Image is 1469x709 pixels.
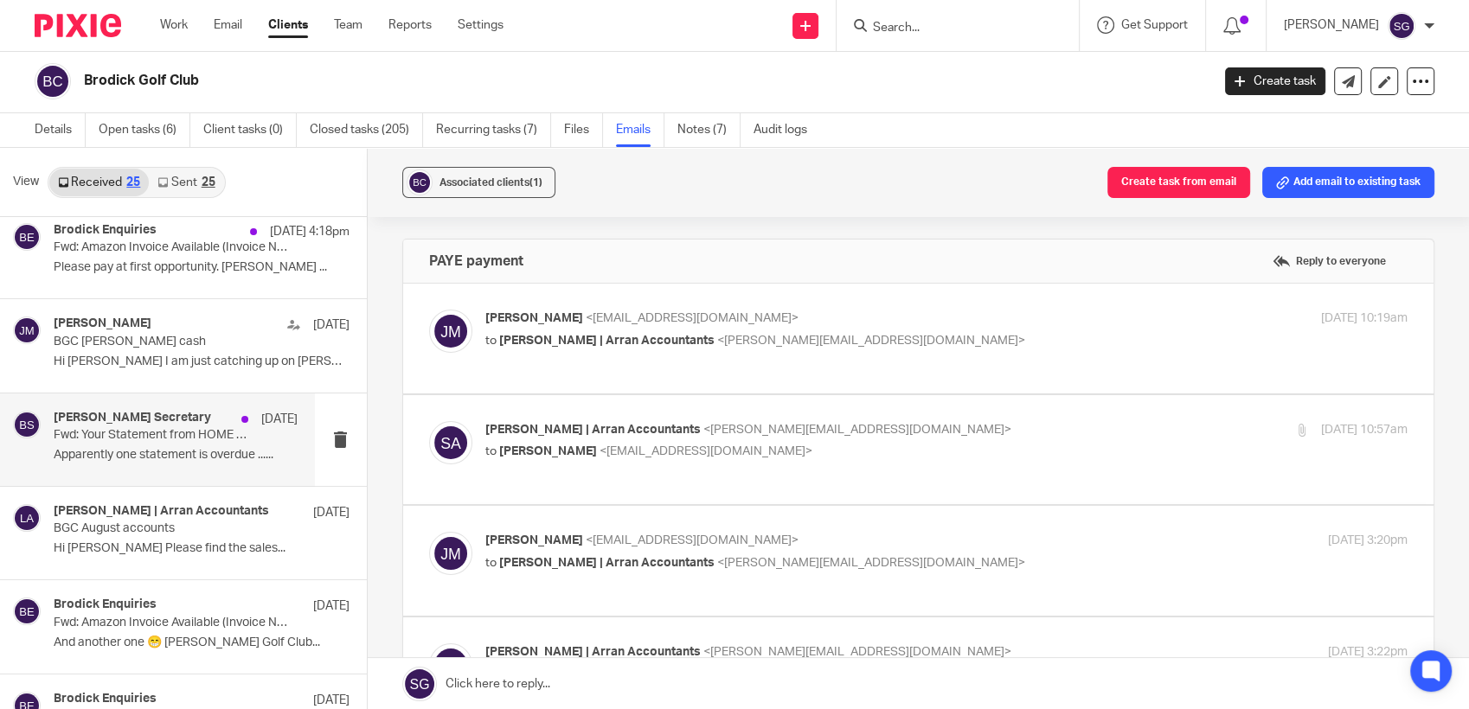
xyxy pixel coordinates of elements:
span: View [13,173,39,191]
span: [PERSON_NAME] | Arran Accountants [485,424,701,436]
h4: [PERSON_NAME] | Arran Accountants [54,504,269,519]
img: svg%3E [429,532,472,575]
h4: [PERSON_NAME] Secretary [54,411,211,425]
a: Client tasks (0) [203,113,297,147]
img: svg%3E [407,169,433,195]
a: Work [160,16,188,34]
a: Create task [1225,67,1325,95]
img: svg%3E [1388,12,1415,40]
p: [DATE] [313,316,350,334]
div: 25 [126,176,140,188]
button: Create task from email [1107,167,1250,198]
a: Settings [458,16,504,34]
a: Received25 [49,169,149,196]
a: Clients [268,16,308,34]
p: Please pay at first opportunity. [PERSON_NAME] ... [54,260,350,275]
p: [DATE] [313,692,350,709]
p: [DATE] 4:18pm [270,223,350,240]
a: Emails [616,113,664,147]
input: Search [871,21,1027,36]
img: svg%3E [13,223,41,251]
a: Audit logs [754,113,820,147]
span: <[PERSON_NAME][EMAIL_ADDRESS][DOMAIN_NAME]> [703,646,1011,658]
a: Recurring tasks (7) [436,113,551,147]
button: Associated clients(1) [402,167,555,198]
h4: Brodick Enquiries [54,597,157,612]
div: 25 [202,176,215,188]
p: Fwd: Amazon Invoice Available (Invoice No. GB5000M0MQJ6XI) [54,616,290,630]
span: Associated clients [439,177,542,188]
span: [PERSON_NAME] | Arran Accountants [485,646,701,658]
p: Hi [PERSON_NAME] Please find the sales... [54,541,350,556]
p: And another one 😁 [PERSON_NAME] Golf Club... [54,636,350,650]
span: (1) [529,177,542,188]
p: Fwd: Your Statement from HOME HARDWARE ARRAN LTD [54,428,248,443]
p: Apparently one statement is overdue ...... [54,448,298,463]
span: <[EMAIL_ADDRESS][DOMAIN_NAME]> [586,312,799,324]
a: Team [334,16,362,34]
img: svg%3E [35,63,71,99]
p: [DATE] 3:20pm [1328,532,1408,550]
span: to [485,557,497,569]
p: BGC August accounts [54,521,290,536]
h2: Brodick Golf Club [84,72,976,90]
img: svg%3E [13,316,41,344]
p: Hi [PERSON_NAME] I am just catching up on [PERSON_NAME]... [54,354,350,369]
p: [DATE] 10:19am [1321,310,1408,328]
a: Files [564,113,603,147]
img: svg%3E [429,310,472,353]
span: <[PERSON_NAME][EMAIL_ADDRESS][DOMAIN_NAME]> [717,557,1025,569]
label: Reply to everyone [1268,248,1390,274]
p: Fwd: Amazon Invoice Available (Invoice No. GB51XDVDABEY) [54,240,290,255]
span: [PERSON_NAME] [485,534,583,546]
span: [PERSON_NAME] [499,445,597,457]
a: Open tasks (6) [99,113,190,147]
span: to [485,445,497,457]
span: <[PERSON_NAME][EMAIL_ADDRESS][DOMAIN_NAME]> [717,335,1025,347]
button: Add email to existing task [1262,167,1434,198]
a: Email [214,16,242,34]
p: [DATE] 10:57am [1321,421,1408,439]
span: [PERSON_NAME] | Arran Accountants [499,557,715,569]
p: [DATE] [313,504,350,521]
a: Details [35,113,86,147]
h4: [PERSON_NAME] [54,316,151,331]
span: <[EMAIL_ADDRESS][DOMAIN_NAME]> [586,534,799,546]
p: BGC [PERSON_NAME] cash [54,335,290,349]
p: [DATE] [313,597,350,615]
a: Reports [388,16,432,34]
a: Notes (7) [677,113,741,147]
p: [PERSON_NAME] [1284,16,1379,34]
span: Get Support [1121,19,1188,31]
h4: PAYE payment [429,252,523,270]
h4: Brodick Enquiries [54,223,157,238]
img: svg%3E [429,643,472,687]
p: [DATE] 3:22pm [1328,643,1408,661]
h4: Brodick Enquiries [54,692,157,706]
span: <[PERSON_NAME][EMAIL_ADDRESS][DOMAIN_NAME]> [703,424,1011,436]
span: to [485,335,497,347]
img: Pixie [35,14,121,37]
span: [PERSON_NAME] [485,312,583,324]
span: [PERSON_NAME] | Arran Accountants [499,335,715,347]
a: Closed tasks (205) [310,113,423,147]
a: Sent25 [149,169,223,196]
img: svg%3E [13,504,41,532]
span: <[EMAIL_ADDRESS][DOMAIN_NAME]> [600,445,812,457]
p: [DATE] [261,411,298,428]
img: svg%3E [13,411,41,438]
img: svg%3E [429,421,472,464]
img: svg%3E [13,597,41,625]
